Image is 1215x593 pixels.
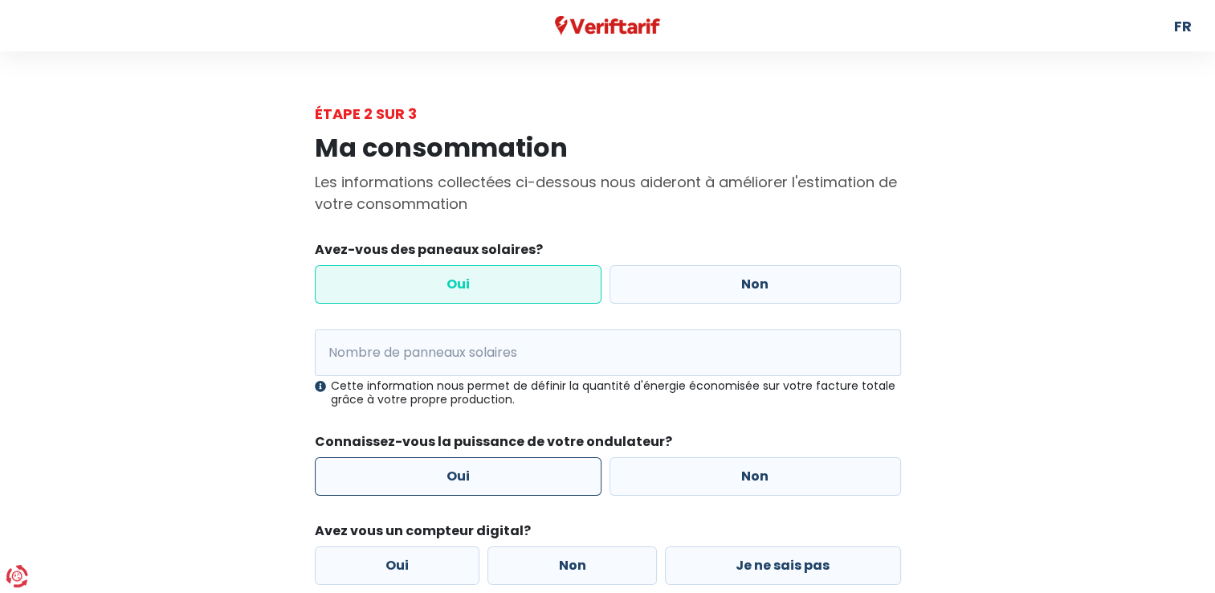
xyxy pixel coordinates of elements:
[315,103,901,125] div: Étape 2 sur 3
[315,457,602,496] label: Oui
[610,457,901,496] label: Non
[315,133,901,163] h1: Ma consommation
[315,546,480,585] label: Oui
[555,16,660,36] img: Veriftarif logo
[610,265,901,304] label: Non
[315,379,901,407] div: Cette information nous permet de définir la quantité d'énergie économisée sur votre facture total...
[315,521,901,546] legend: Avez vous un compteur digital?
[665,546,901,585] label: Je ne sais pas
[315,265,602,304] label: Oui
[315,171,901,215] p: Les informations collectées ci-dessous nous aideront à améliorer l'estimation de votre consommation
[315,240,901,265] legend: Avez-vous des paneaux solaires?
[487,546,657,585] label: Non
[315,432,901,457] legend: Connaissez-vous la puissance de votre ondulateur?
